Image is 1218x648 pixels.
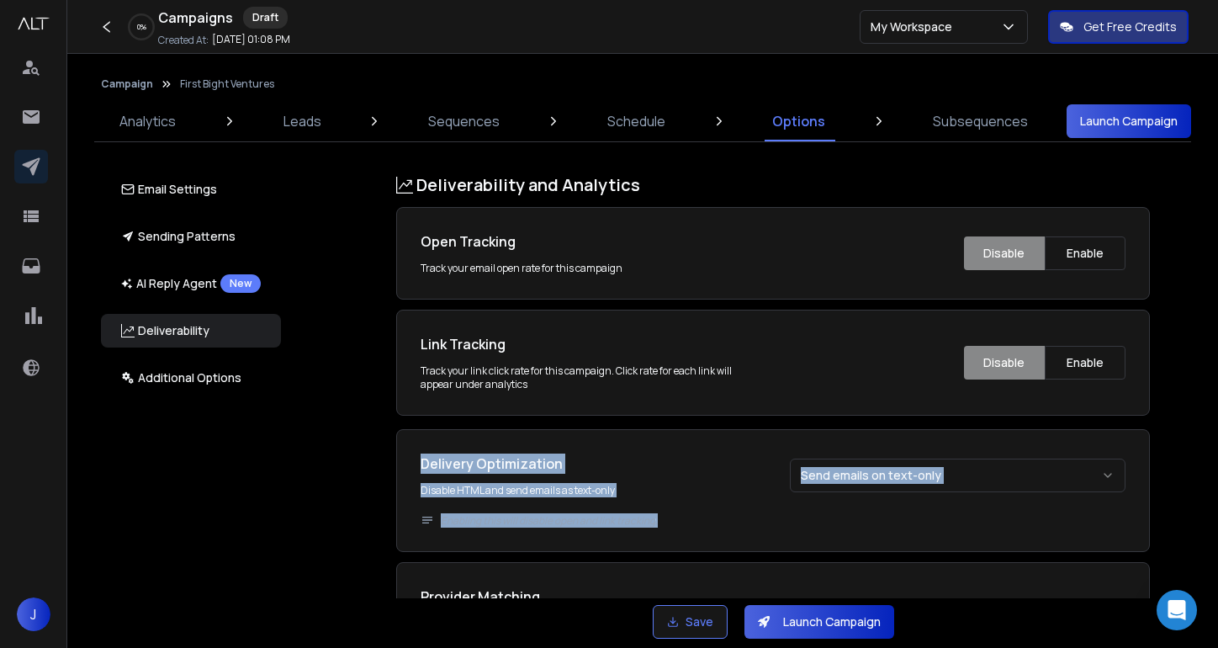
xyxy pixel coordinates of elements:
p: Options [772,111,825,131]
p: Subsequences [933,111,1028,131]
p: Created At: [158,34,209,47]
p: 0 % [137,22,146,32]
a: Sequences [418,101,510,141]
p: Get Free Credits [1083,19,1177,35]
p: First Bight Ventures [180,77,274,91]
p: Leads [283,111,321,131]
a: Leads [273,101,331,141]
a: Analytics [109,101,186,141]
h1: Campaigns [158,8,233,28]
button: Launch Campaign [1067,104,1191,138]
div: Open Intercom Messenger [1157,590,1197,630]
button: Campaign [101,77,153,91]
img: logo [17,17,50,30]
button: J [17,598,50,631]
p: [DATE] 01:08 PM [212,33,290,46]
p: My Workspace [871,19,959,35]
a: Subsequences [923,101,1038,141]
a: Schedule [597,101,675,141]
a: Options [762,101,835,141]
p: Schedule [607,111,665,131]
p: Email Settings [121,181,217,198]
button: Email Settings [101,173,281,206]
p: Sequences [428,111,500,131]
h1: Deliverability and Analytics [396,173,1150,197]
button: Get Free Credits [1048,10,1189,44]
p: Analytics [119,111,176,131]
div: Draft [243,7,288,29]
